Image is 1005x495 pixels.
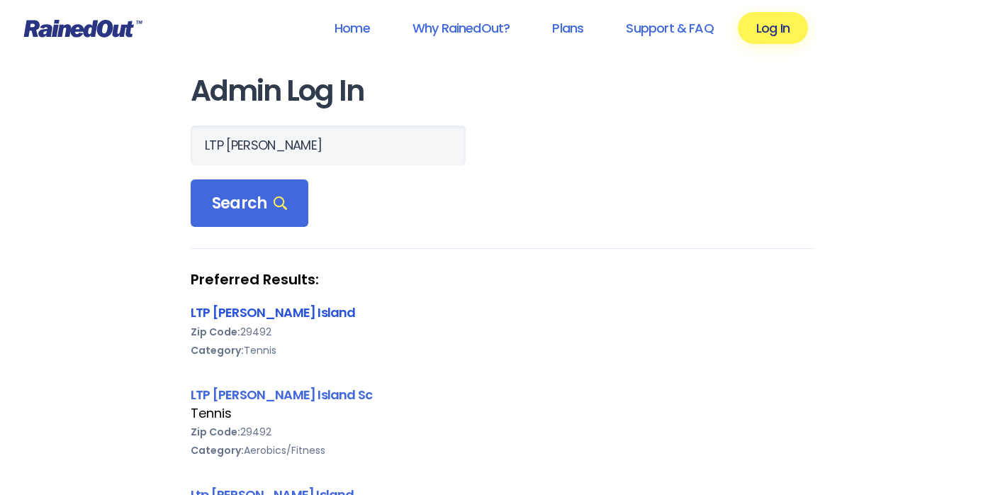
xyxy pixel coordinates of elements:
[607,12,731,44] a: Support & FAQ
[534,12,602,44] a: Plans
[316,12,388,44] a: Home
[191,404,814,423] div: Tennis
[191,126,466,165] input: Search Orgs…
[191,343,244,357] b: Category:
[191,441,814,460] div: Aerobics/Fitness
[191,443,244,457] b: Category:
[191,179,308,228] div: Search
[191,304,356,321] a: LTP [PERSON_NAME] Island
[191,323,814,341] div: 29492
[191,270,814,289] strong: Preferred Results:
[191,423,814,441] div: 29492
[191,385,814,404] div: LTP [PERSON_NAME] Island Sc
[212,194,287,213] span: Search
[191,386,372,404] a: LTP [PERSON_NAME] Island Sc
[191,303,814,322] div: LTP [PERSON_NAME] Island
[191,425,240,439] b: Zip Code:
[738,12,808,44] a: Log In
[191,75,814,107] h1: Admin Log In
[394,12,529,44] a: Why RainedOut?
[191,325,240,339] b: Zip Code:
[191,341,814,360] div: Tennis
